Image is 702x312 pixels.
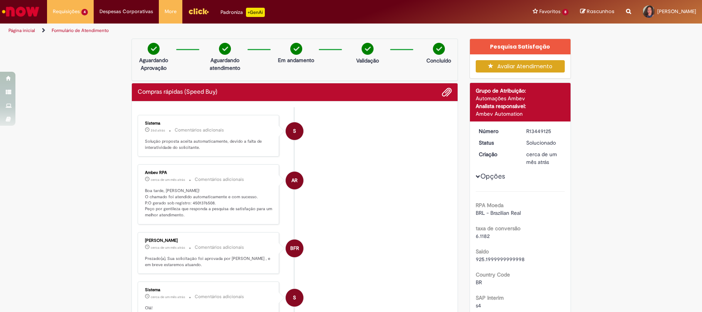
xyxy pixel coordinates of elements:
div: Grupo de Atribuição: [476,87,565,94]
div: 26/08/2025 15:33:49 [526,150,562,166]
div: Ambev RPA [286,172,303,189]
span: 925.1999999999998 [476,256,525,263]
span: Despesas Corporativas [99,8,153,15]
p: +GenAi [246,8,265,17]
img: check-circle-green.png [219,43,231,55]
time: 26/08/2025 15:34:00 [151,295,185,299]
div: Ambev Automation [476,110,565,118]
div: Analista responsável: [476,102,565,110]
time: 26/08/2025 16:07:29 [151,177,185,182]
a: Rascunhos [580,8,614,15]
button: Adicionar anexos [442,87,452,97]
span: cerca de um mês atrás [151,295,185,299]
b: taxa de conversão [476,225,520,232]
span: S [293,122,296,140]
div: Bruno Fernandes Ruiz [286,239,303,257]
time: 26/08/2025 15:33:49 [526,151,557,165]
p: Prezado(a), Sua solicitação foi aprovada por [PERSON_NAME] , e em breve estaremos atuando. [145,256,273,268]
b: Saldo [476,248,489,255]
div: [PERSON_NAME] [145,238,273,243]
b: RPA Moeda [476,202,503,209]
span: More [165,8,177,15]
span: Rascunhos [587,8,614,15]
p: Solução proposta aceita automaticamente, devido a falta de interatividade do solicitante. [145,138,273,150]
span: Requisições [53,8,80,15]
img: check-circle-green.png [362,43,374,55]
dt: Número [473,127,520,135]
span: 8 [562,9,569,15]
p: Aguardando atendimento [206,56,244,72]
small: Comentários adicionais [195,244,244,251]
span: cerca de um mês atrás [151,245,185,250]
div: System [286,122,303,140]
div: Pesquisa Satisfação [470,39,571,54]
div: Padroniza [221,8,265,17]
div: Solucionado [526,139,562,147]
p: Boa tarde, [PERSON_NAME]! O chamado foi atendido automaticamente e com sucesso. P.O gerado sob re... [145,188,273,218]
small: Comentários adicionais [195,293,244,300]
span: 4 [81,9,88,15]
div: Sistema [145,288,273,292]
ul: Trilhas de página [6,24,462,38]
time: 26/08/2025 15:56:32 [151,245,185,250]
div: R13449125 [526,127,562,135]
div: System [286,289,303,307]
span: cerca de um mês atrás [526,151,557,165]
p: Aguardando Aprovação [135,56,172,72]
p: Validação [356,57,379,64]
p: Concluído [426,57,451,64]
b: Country Code [476,271,510,278]
div: Sistema [145,121,273,126]
span: s4 [476,302,481,309]
button: Avaliar Atendimento [476,60,565,73]
span: 26d atrás [151,128,165,133]
dt: Status [473,139,520,147]
img: check-circle-green.png [148,43,160,55]
p: Em andamento [278,56,314,64]
span: BFR [290,239,299,258]
span: Favoritos [539,8,561,15]
img: ServiceNow [1,4,40,19]
a: Formulário de Atendimento [52,27,109,34]
span: BRL - Brazilian Real [476,209,521,216]
small: Comentários adicionais [195,176,244,183]
img: check-circle-green.png [290,43,302,55]
h2: Compras rápidas (Speed Buy) Histórico de tíquete [138,89,217,96]
img: click_logo_yellow_360x200.png [188,5,209,17]
span: cerca de um mês atrás [151,177,185,182]
span: BR [476,279,482,286]
span: AR [291,171,298,190]
div: Automações Ambev [476,94,565,102]
b: SAP Interim [476,294,504,301]
span: [PERSON_NAME] [657,8,696,15]
small: Comentários adicionais [175,127,224,133]
a: Página inicial [8,27,35,34]
img: check-circle-green.png [433,43,445,55]
span: S [293,288,296,307]
dt: Criação [473,150,520,158]
time: 03/09/2025 14:07:29 [151,128,165,133]
div: Ambev RPA [145,170,273,175]
span: 6.1182 [476,233,490,239]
